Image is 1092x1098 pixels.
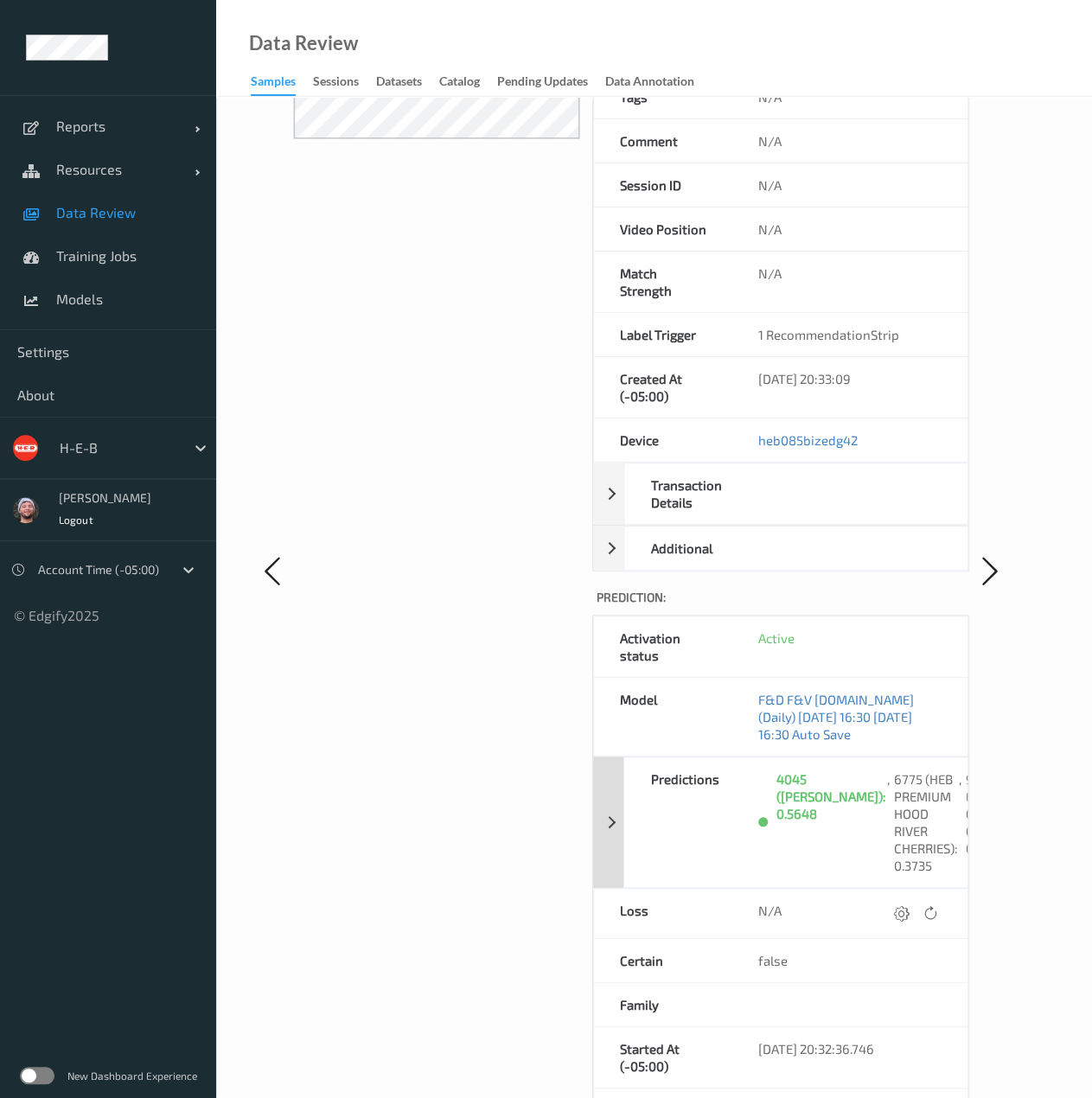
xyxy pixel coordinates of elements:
div: [DATE] 20:32:36.746 [732,1027,967,1088]
div: Video Position [594,207,732,251]
div: Transaction Details [624,463,751,524]
div: Data Review [249,35,358,52]
div: Certain [594,939,732,982]
div: Device [594,418,732,462]
div: Label Trigger [594,313,732,356]
a: heb085bizedg42 [758,432,858,448]
a: Catalog [439,70,497,94]
div: N/A [732,75,967,118]
div: 1 RecommendationStrip [732,313,967,356]
div: Started At (-05:00) [594,1027,732,1088]
a: Data Annotation [605,70,712,94]
div: Created At (-05:00) [594,357,732,418]
div: Match Strength [594,252,732,312]
div: Model [594,678,732,756]
a: Pending Updates [497,70,605,94]
div: Transaction Details [593,463,968,525]
div: N/A [732,207,967,251]
div: Predictions4045 ([PERSON_NAME]): 0.5648,6775 (HEB PREMIUM HOOD RIVER CHERRIES): 0.3735,94259 (H-E... [593,756,968,888]
div: Tags [594,75,732,118]
div: Active [758,629,942,647]
div: Sessions [313,73,359,94]
div: , [958,770,966,874]
div: Predictions [624,757,751,887]
a: Sessions [313,70,376,94]
div: Datasets [376,73,422,94]
div: , [886,770,894,874]
div: Additional [593,526,968,571]
div: 6775 (HEB PREMIUM HOOD RIVER CHERRIES): 0.3735 [894,770,958,874]
div: N/A [732,163,967,207]
div: 94259 (H-E-B ORGANICS CHERRIES): 0.0049 [966,770,1030,874]
div: Comment [594,119,732,163]
div: Additional [624,527,751,570]
label: Prediction: [592,584,969,615]
div: N/A [732,119,967,163]
a: Samples [251,70,313,96]
div: Session ID [594,163,732,207]
a: F&D F&V [DOMAIN_NAME] (Daily) [DATE] 16:30 [DATE] 16:30 Auto Save [758,692,914,742]
div: Samples [251,73,296,96]
a: Datasets [376,70,439,94]
div: Catalog [439,73,480,94]
div: N/A [732,252,967,312]
div: false [732,939,967,982]
div: Family [594,983,732,1026]
div: 4045 ([PERSON_NAME]): 0.5648 [776,770,886,874]
div: Pending Updates [497,73,588,94]
div: Activation status [594,616,732,677]
div: Loss [594,889,732,938]
div: Data Annotation [605,73,694,94]
div: N/A [758,902,942,925]
div: [DATE] 20:33:09 [732,357,967,418]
